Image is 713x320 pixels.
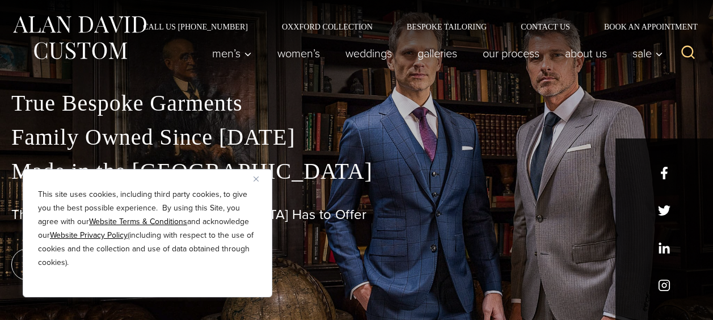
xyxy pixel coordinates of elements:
[89,216,187,228] a: Website Terms & Conditions
[11,12,147,63] img: Alan David Custom
[470,42,552,65] a: Our Process
[632,48,663,59] span: Sale
[390,23,504,31] a: Bespoke Tailoring
[126,23,265,31] a: Call Us [PHONE_NUMBER]
[38,188,257,270] p: This site uses cookies, including third party cookies, to give you the best possible experience. ...
[126,23,702,31] nav: Secondary Navigation
[674,40,702,67] button: View Search Form
[405,42,470,65] a: Galleries
[11,86,702,188] p: True Bespoke Garments Family Owned Since [DATE] Made in the [GEOGRAPHIC_DATA]
[200,42,669,65] nav: Primary Navigation
[552,42,620,65] a: About Us
[265,23,390,31] a: Oxxford Collection
[254,176,259,182] img: Close
[212,48,252,59] span: Men’s
[254,172,267,186] button: Close
[504,23,587,31] a: Contact Us
[11,207,702,223] h1: The Best Custom Suits [GEOGRAPHIC_DATA] Has to Offer
[587,23,702,31] a: Book an Appointment
[333,42,405,65] a: weddings
[265,42,333,65] a: Women’s
[50,229,128,241] a: Website Privacy Policy
[11,249,170,280] a: book an appointment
